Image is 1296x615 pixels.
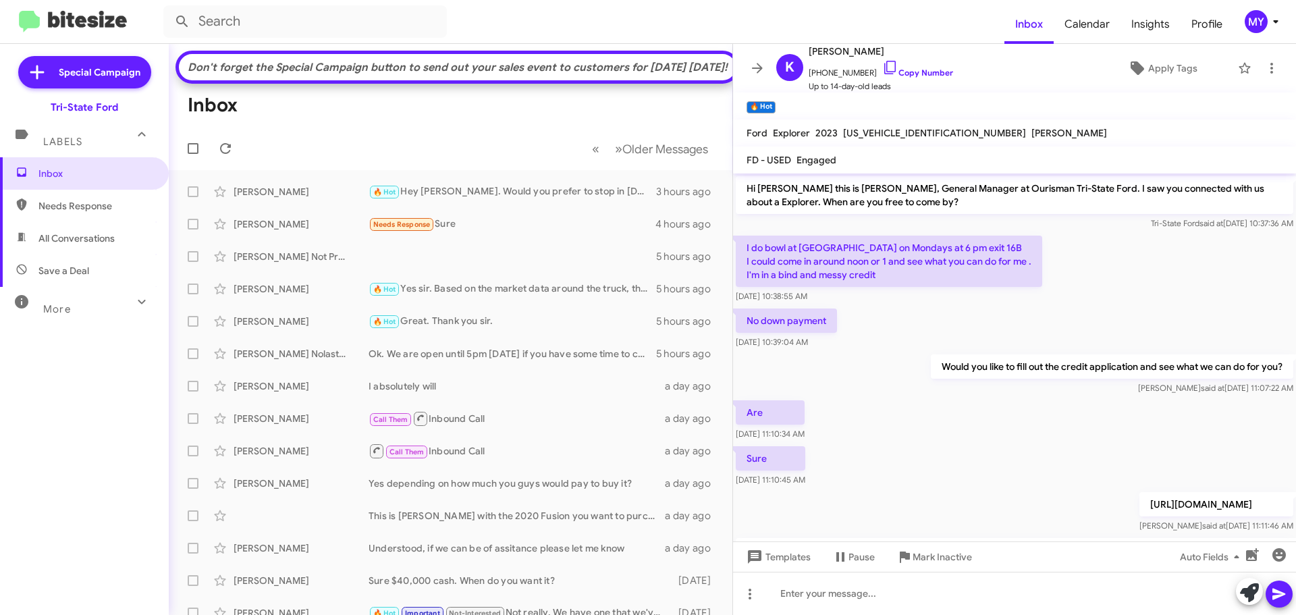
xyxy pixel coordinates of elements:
div: Understood, if we can be of assitance please let me know [369,541,665,555]
span: Ford [747,127,767,139]
p: No down payment [736,309,837,333]
div: a day ago [665,509,722,523]
div: Yes sir. Based on the market data around the truck, that is what it is currently worth. [369,282,656,297]
button: Previous [584,135,607,163]
div: Yes depending on how much you guys would pay to buy it? [369,477,665,490]
div: 5 hours ago [656,347,722,360]
div: Hey [PERSON_NAME]. Would you prefer to stop in [DATE], or would you rather have us work on an app... [369,184,656,200]
button: Apply Tags [1093,56,1231,80]
span: 🔥 Hot [373,285,396,294]
button: Auto Fields [1169,545,1255,569]
div: [PERSON_NAME] [234,282,369,296]
div: Sure $40,000 cash. When do you want it? [369,574,672,587]
div: [PERSON_NAME] Not Provided [234,250,369,263]
span: 🔥 Hot [373,188,396,196]
span: [DATE] 11:10:34 AM [736,429,805,439]
button: Next [607,135,716,163]
span: Templates [744,545,811,569]
span: [PHONE_NUMBER] [809,59,953,80]
div: Ok. We are open until 5pm [DATE] if you have some time to come check it out. [369,347,656,360]
div: [PERSON_NAME] [234,379,369,393]
span: [PERSON_NAME] [DATE] 11:07:22 AM [1138,383,1293,393]
span: K [785,57,794,78]
span: Mark Inactive [913,545,972,569]
span: Save a Deal [38,264,89,277]
div: Inbound Call [369,410,665,427]
span: » [615,140,622,157]
div: a day ago [665,444,722,458]
div: 4 hours ago [655,217,722,231]
span: [US_VEHICLE_IDENTIFICATION_NUMBER] [843,127,1026,139]
span: Call Them [389,448,425,456]
span: Needs Response [38,199,153,213]
a: Inbox [1004,5,1054,44]
span: [DATE] 11:10:45 AM [736,475,805,485]
div: I absolutely will [369,379,665,393]
div: [PERSON_NAME] [234,185,369,198]
div: [DATE] [672,574,722,587]
p: [URL][DOMAIN_NAME] [1139,492,1293,516]
div: a day ago [665,477,722,490]
a: Profile [1181,5,1233,44]
div: [PERSON_NAME] [234,412,369,425]
p: Sure [736,446,805,471]
span: said at [1202,520,1226,531]
span: 2023 [815,127,838,139]
div: This is [PERSON_NAME] with the 2020 Fusion you want to purchase It’s listed for $10,199 [369,509,665,523]
a: Copy Number [882,68,953,78]
div: [PERSON_NAME] [234,574,369,587]
span: Apply Tags [1148,56,1197,80]
span: Explorer [773,127,810,139]
span: FD - USED [747,154,791,166]
input: Search [163,5,447,38]
div: 3 hours ago [656,185,722,198]
a: Calendar [1054,5,1120,44]
button: Mark Inactive [886,545,983,569]
span: Engaged [796,154,836,166]
button: Templates [733,545,821,569]
span: Older Messages [622,142,708,157]
nav: Page navigation example [585,135,716,163]
span: Special Campaign [59,65,140,79]
span: Labels [43,136,82,148]
button: MY [1233,10,1281,33]
div: a day ago [665,379,722,393]
span: [PERSON_NAME] [DATE] 11:11:46 AM [1139,520,1293,531]
button: Pause [821,545,886,569]
div: a day ago [665,541,722,555]
a: Insights [1120,5,1181,44]
span: Up to 14-day-old leads [809,80,953,93]
span: Tri-State Ford [DATE] 10:37:36 AM [1151,218,1293,228]
p: I do bowl at [GEOGRAPHIC_DATA] on Mondays at 6 pm exit 16B I could come in around noon or 1 and s... [736,236,1042,287]
div: a day ago [665,412,722,425]
div: [PERSON_NAME] [234,477,369,490]
p: Hey [PERSON_NAME]. Would you prefer to stop in [DATE], or would you rather have us work on an app... [736,538,1293,589]
div: [PERSON_NAME] [234,444,369,458]
span: More [43,303,71,315]
p: Would you like to fill out the credit application and see what we can do for you? [931,354,1293,379]
p: Hi [PERSON_NAME] this is [PERSON_NAME], General Manager at Ourisman Tri-State Ford. I saw you con... [736,176,1293,214]
span: « [592,140,599,157]
a: Special Campaign [18,56,151,88]
span: Auto Fields [1180,545,1245,569]
span: Pause [848,545,875,569]
span: Inbox [38,167,153,180]
div: Don't forget the Special Campaign button to send out your sales event to customers for [DATE] [DA... [186,61,730,74]
div: [PERSON_NAME] [234,217,369,231]
span: [PERSON_NAME] [1031,127,1107,139]
h1: Inbox [188,95,238,116]
span: Call Them [373,415,408,424]
div: 5 hours ago [656,250,722,263]
div: MY [1245,10,1268,33]
span: said at [1201,383,1224,393]
div: Inbound Call [369,443,665,460]
div: Sure [369,217,655,232]
span: [DATE] 10:39:04 AM [736,337,808,347]
small: 🔥 Hot [747,101,776,113]
p: Are [736,400,805,425]
div: [PERSON_NAME] Nolastname123053764 [234,347,369,360]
